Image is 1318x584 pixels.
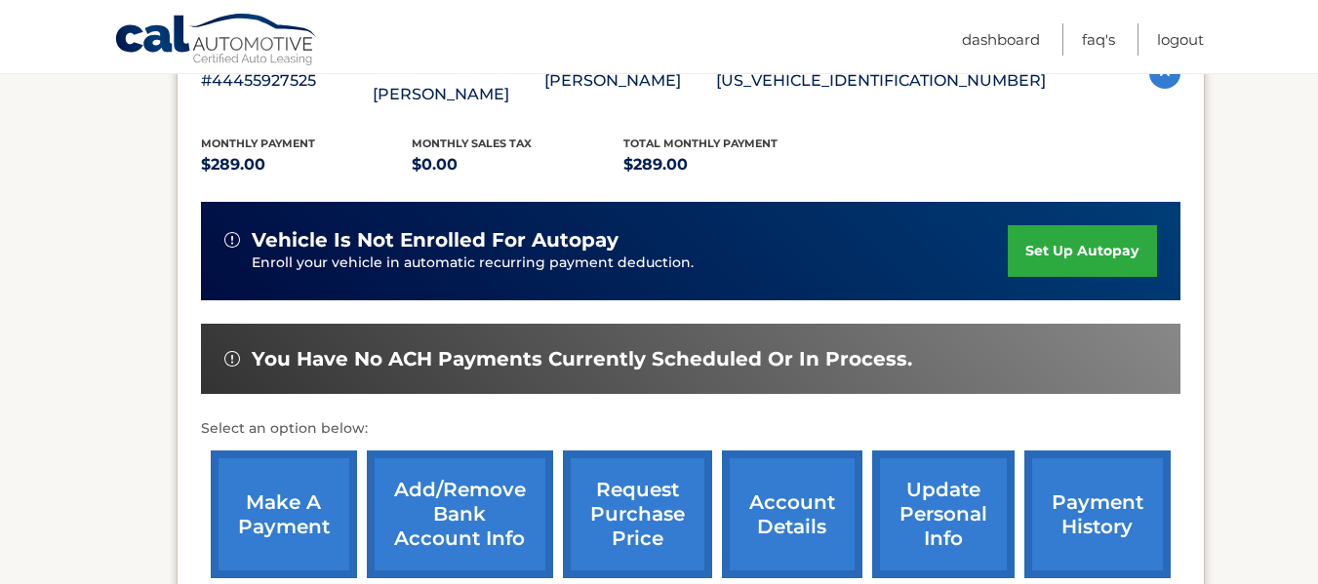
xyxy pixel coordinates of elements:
[623,151,835,178] p: $289.00
[252,228,619,253] span: vehicle is not enrolled for autopay
[224,232,240,248] img: alert-white.svg
[201,151,413,178] p: $289.00
[1008,225,1156,277] a: set up autopay
[201,417,1180,441] p: Select an option below:
[224,351,240,367] img: alert-white.svg
[211,450,357,578] a: make a payment
[114,13,319,69] a: Cal Automotive
[544,67,716,95] p: [PERSON_NAME]
[412,151,623,178] p: $0.00
[201,136,315,150] span: Monthly Payment
[367,450,553,578] a: Add/Remove bank account info
[563,450,712,578] a: request purchase price
[872,450,1015,578] a: update personal info
[623,136,778,150] span: Total Monthly Payment
[412,136,532,150] span: Monthly sales Tax
[252,347,912,371] span: You have no ACH payments currently scheduled or in process.
[252,253,1009,274] p: Enroll your vehicle in automatic recurring payment deduction.
[716,67,1046,95] p: [US_VEHICLE_IDENTIFICATION_NUMBER]
[373,54,544,108] p: 2025 [PERSON_NAME]
[1082,23,1115,56] a: FAQ's
[962,23,1040,56] a: Dashboard
[722,450,862,578] a: account details
[201,67,373,95] p: #44455927525
[1024,450,1171,578] a: payment history
[1157,23,1204,56] a: Logout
